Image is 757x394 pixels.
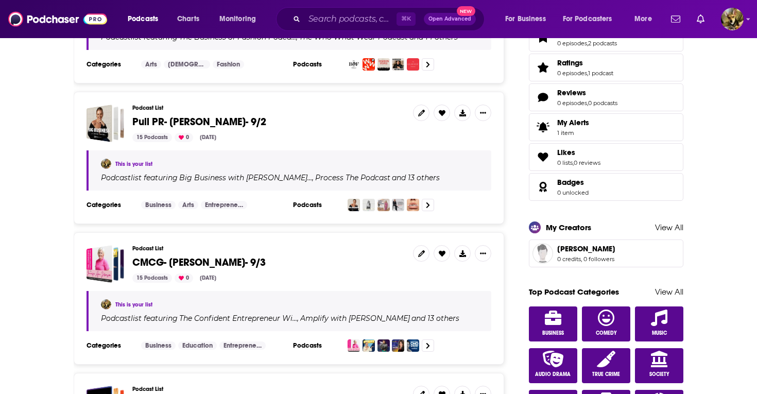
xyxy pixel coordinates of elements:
[546,222,591,232] div: My Creators
[557,118,589,127] span: My Alerts
[721,8,744,30] button: Show profile menu
[132,245,405,252] h3: Podcast List
[132,256,266,269] span: CMCG- [PERSON_NAME]- 9/3
[649,371,669,378] span: Society
[87,60,133,68] h3: Categories
[213,60,244,68] a: Fashion
[101,314,479,323] div: Podcast list featuring
[721,8,744,30] img: User Profile
[557,88,617,97] a: Reviews
[363,58,375,71] img: The Who What Wear Podcast
[164,60,210,68] a: [DEMOGRAPHIC_DATA] leadership
[175,273,193,283] div: 0
[8,9,107,29] img: Podchaser - Follow, Share and Rate Podcasts
[363,199,375,211] img: Process The Podcast
[87,105,124,142] a: Pull PR- Jane Lu- 9/2
[557,178,589,187] a: Badges
[529,239,683,267] a: Steffany Stern
[363,339,375,352] img: Amplify with Jess Ekstrom
[348,339,360,352] img: The Confident Entrepreneur With Jennifer Ann Johnson
[588,40,617,47] a: 2 podcasts
[293,341,339,350] h3: Podcasts
[141,201,176,209] a: Business
[574,159,600,166] a: 0 reviews
[424,13,476,25] button: Open AdvancedNew
[557,99,587,107] a: 0 episodes
[582,348,630,383] a: True Crime
[634,12,652,26] span: More
[535,371,571,378] span: Audio Drama
[627,11,665,27] button: open menu
[293,201,339,209] h3: Podcasts
[87,341,133,350] h3: Categories
[121,11,171,27] button: open menu
[348,58,360,71] img: The Business of Fashion Podcast
[348,199,360,211] img: Big Business with Brittney Saunders
[407,199,419,211] img: Glow Journal
[529,287,619,297] a: Top Podcast Categories
[587,70,588,77] span: ,
[563,12,612,26] span: For Podcasters
[557,244,615,253] span: Steffany Stern
[175,133,193,142] div: 0
[557,88,586,97] span: Reviews
[532,180,553,194] a: Badges
[557,159,573,166] a: 0 lists
[312,173,314,182] span: ,
[141,341,176,350] a: Business
[179,314,297,322] h4: The Confident Entrepreneur Wi…
[407,339,419,352] img: Fractional CMO Show
[300,314,410,322] h4: Amplify with [PERSON_NAME]
[101,299,111,310] a: Sydney Stern
[132,273,172,283] div: 15 Podcasts
[314,174,390,182] a: Process The Podcast
[557,58,583,67] span: Ratings
[557,58,613,67] a: Ratings
[101,173,479,182] div: Podcast list featuring
[542,330,564,336] span: Business
[178,341,217,350] a: Education
[170,11,205,27] a: Charts
[529,306,577,341] a: Business
[101,159,111,169] a: Sydney Stern
[178,314,297,322] a: The Confident Entrepreneur Wi…
[592,371,620,378] span: True Crime
[532,120,553,134] span: My Alerts
[178,174,312,182] a: Big Business with [PERSON_NAME]…
[505,12,546,26] span: For Business
[529,143,683,171] span: Likes
[557,178,584,187] span: Badges
[87,245,124,283] a: CMCG- Marlena Sarunac- 9/3
[115,161,152,167] a: This is your list
[529,83,683,111] span: Reviews
[532,150,553,164] a: Likes
[655,287,683,297] a: View All
[87,201,133,209] h3: Categories
[557,148,600,157] a: Likes
[132,133,172,142] div: 15 Podcasts
[377,58,390,71] img: Fashion People
[299,314,410,322] a: Amplify with [PERSON_NAME]
[132,257,266,268] a: CMCG- [PERSON_NAME]- 9/3
[132,116,266,128] a: Pull PR- [PERSON_NAME]- 9/2
[582,306,630,341] a: Comedy
[529,173,683,201] span: Badges
[201,201,247,209] a: Entrepreneur
[588,99,617,107] a: 0 podcasts
[128,12,158,26] span: Podcasts
[557,148,575,157] span: Likes
[529,54,683,81] span: Ratings
[532,60,553,75] a: Ratings
[557,255,615,263] span: 0 credits, 0 followers
[196,133,220,142] div: [DATE]
[315,174,390,182] h4: Process The Podcast
[498,11,559,27] button: open menu
[667,10,684,28] a: Show notifications dropdown
[177,12,199,26] span: Charts
[557,129,589,136] span: 1 item
[556,11,627,27] button: open menu
[532,90,553,105] a: Reviews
